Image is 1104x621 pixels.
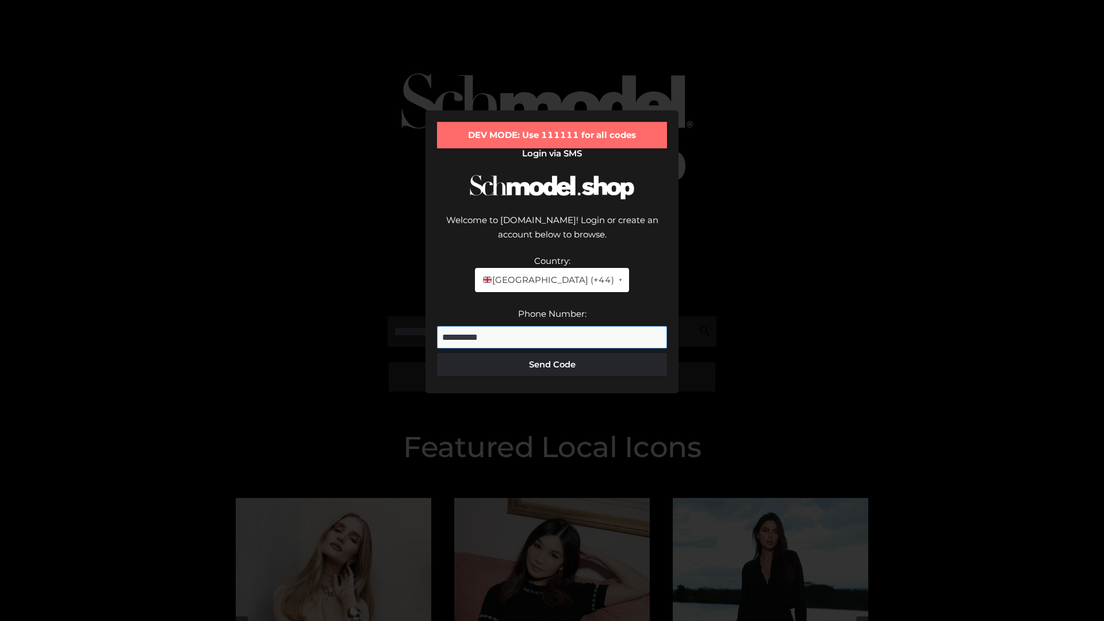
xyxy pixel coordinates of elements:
[437,213,667,254] div: Welcome to [DOMAIN_NAME]! Login or create an account below to browse.
[437,148,667,159] h2: Login via SMS
[534,255,570,266] label: Country:
[482,273,614,287] span: [GEOGRAPHIC_DATA] (+44)
[483,275,492,284] img: 🇬🇧
[437,353,667,376] button: Send Code
[466,164,638,210] img: Schmodel Logo
[437,122,667,148] div: DEV MODE: Use 111111 for all codes
[518,308,586,319] label: Phone Number:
